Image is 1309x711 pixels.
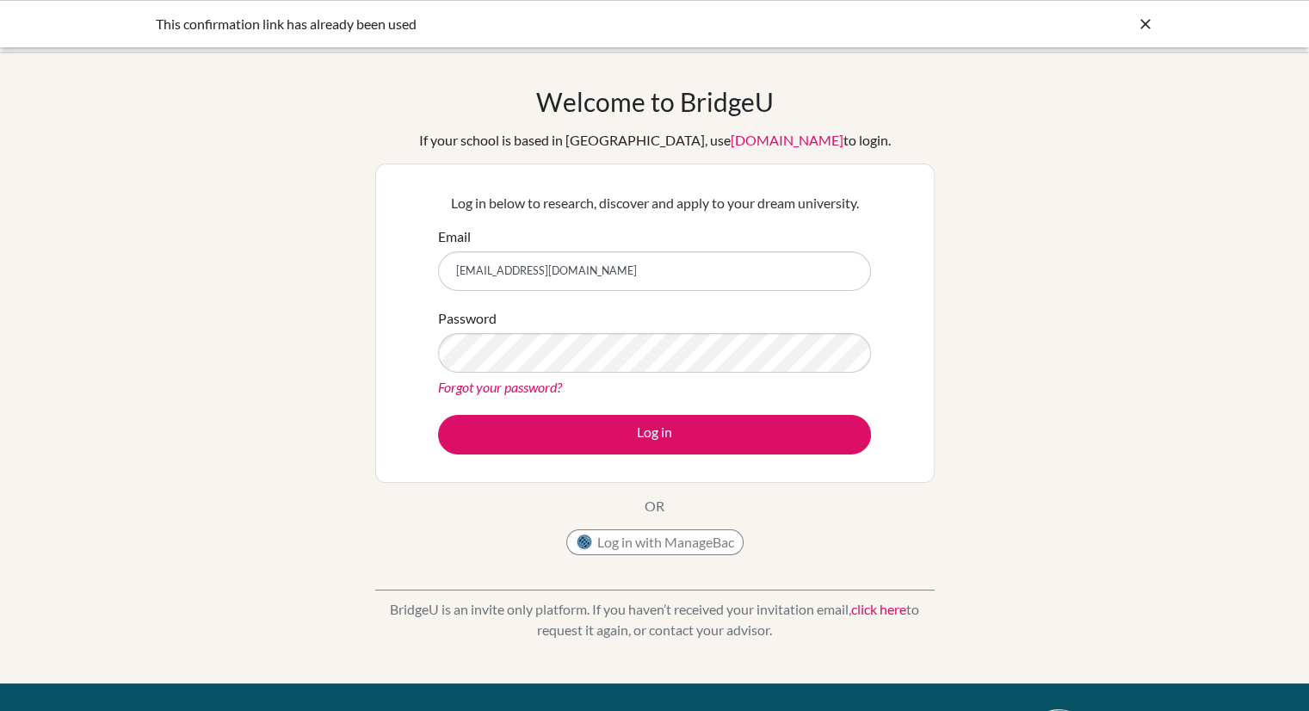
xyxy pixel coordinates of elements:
p: Log in below to research, discover and apply to your dream university. [438,193,871,213]
button: Log in with ManageBac [566,529,744,555]
div: If your school is based in [GEOGRAPHIC_DATA], use to login. [419,130,891,151]
div: This confirmation link has already been used [156,14,896,34]
a: Forgot your password? [438,379,562,395]
p: OR [645,496,664,516]
a: click here [851,601,906,617]
p: BridgeU is an invite only platform. If you haven’t received your invitation email, to request it ... [375,599,935,640]
label: Email [438,226,471,247]
h1: Welcome to BridgeU [536,86,774,117]
button: Log in [438,415,871,454]
a: [DOMAIN_NAME] [731,132,843,148]
label: Password [438,308,497,329]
